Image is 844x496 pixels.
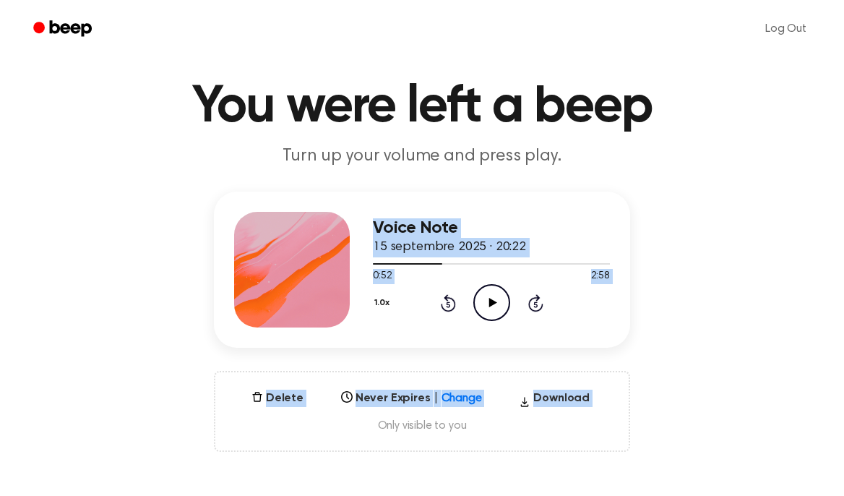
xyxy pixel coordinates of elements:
span: 0:52 [373,269,392,284]
button: 1.0x [373,291,395,315]
span: 15 septembre 2025 · 20:22 [373,241,526,254]
h1: You were left a beep [52,81,792,133]
a: Beep [23,15,105,43]
button: Download [513,390,595,413]
a: Log Out [751,12,821,46]
span: Only visible to you [233,419,611,433]
h3: Voice Note [373,218,610,238]
p: Turn up your volume and press play. [145,145,699,168]
button: Delete [246,390,309,407]
span: 2:58 [591,269,610,284]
